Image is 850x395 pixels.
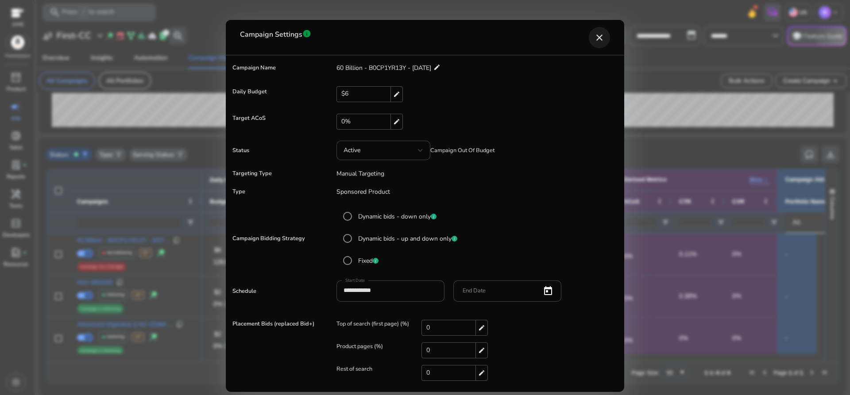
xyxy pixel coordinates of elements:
mat-label: Start Date [344,278,367,284]
span: Top of search (first page) (%) [336,320,421,338]
label: Fixed [356,256,379,265]
span: 0% [341,115,351,129]
mat-label: Schedule [230,287,328,295]
span: Campaign Settings [240,27,302,42]
span: Product pages (%) [336,342,421,360]
mat-label: Type [230,188,328,196]
mat-label: Targeting Type [230,169,328,178]
span: info [302,29,311,38]
mat-label: Daily Budget [230,88,328,96]
p: Sponsored Product [328,187,620,196]
mat-label: Campaign Name [230,64,328,72]
mat-label: Status [230,146,328,155]
button: close dialog [589,27,610,48]
span: Active [344,146,360,154]
mat-icon: edit [390,87,402,102]
mat-label: Target ACoS [230,114,328,123]
span: $6 [341,87,348,101]
mat-icon: edit [433,62,440,73]
mat-label: Campaign Bidding Strategy [230,234,328,243]
mat-icon: edit [390,114,402,129]
p: Manual Targeting [328,169,620,178]
mat-icon: edit [475,365,487,380]
div: Campaign Out Of Budget [328,141,620,160]
label: Dynamic bids - down only [356,212,437,221]
span: 0 [426,344,430,357]
span: 0 [426,366,430,380]
span: 60 Billion - B0CP1YR13Y - [DATE] [336,64,431,72]
button: Open calendar [537,280,559,302]
span: 0 [426,321,430,335]
mat-icon: edit [475,343,487,358]
mat-icon: close [594,32,605,43]
span: Rest of search [336,365,421,383]
mat-icon: edit [475,320,487,335]
mat-label: Placement Bids (replaced Bid+) [230,320,328,387]
label: Dynamic bids - up and down only [356,234,457,243]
